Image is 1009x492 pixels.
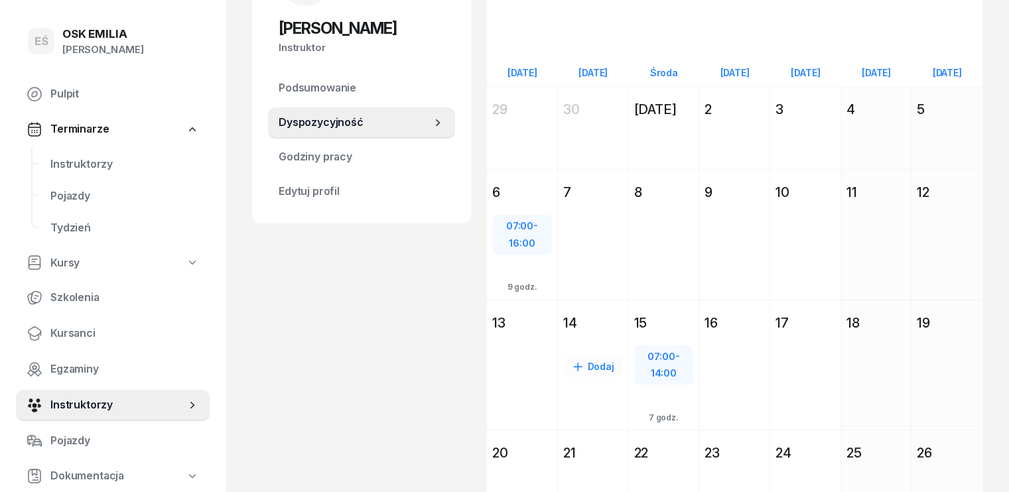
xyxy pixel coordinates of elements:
div: 26 [917,444,977,462]
div: 10 [775,183,835,202]
span: Dyspozycyjność [279,114,431,131]
span: Szkolenia [50,289,199,306]
a: Dokumentacja [16,461,210,491]
span: Kursy [50,255,80,272]
div: [DATE] [634,100,693,119]
a: Kursy [16,248,210,278]
h2: [PERSON_NAME] [279,18,444,39]
a: Egzaminy [16,353,210,385]
div: 25 [846,444,906,462]
span: Instruktorzy [50,156,199,173]
div: [DATE] [841,67,912,78]
div: [DATE] [487,67,558,78]
div: Środa [628,67,699,78]
div: 14 [563,314,623,332]
span: Pulpit [50,86,199,103]
a: Dyspozycyjność [268,107,455,139]
a: Godziny pracy [268,141,455,173]
span: Terminarze [50,121,109,138]
div: 13 [492,314,552,332]
a: Pulpit [16,78,210,110]
div: 12 [917,183,977,202]
div: OSK EMILIA [62,29,144,40]
span: EŚ [34,36,48,47]
span: Pojazdy [50,432,199,450]
div: 5 [917,100,977,119]
div: Instruktor [279,39,444,56]
div: [DATE] [558,67,629,78]
div: 8 [634,183,693,202]
div: 2 [705,100,764,119]
div: [DATE] [911,67,982,78]
a: Tydzień [40,212,210,244]
span: Instruktorzy [50,397,186,414]
div: 6 [492,183,552,202]
span: Tydzień [50,219,199,237]
div: 18 [846,314,906,332]
span: Godziny pracy [279,149,444,166]
div: 22 [634,444,693,462]
a: Instruktorzy [16,389,210,421]
div: [PERSON_NAME] [62,41,144,58]
a: Pojazdy [16,425,210,457]
span: Edytuj profil [279,183,444,200]
span: Dokumentacja [50,467,124,485]
div: 24 [775,444,835,462]
div: 19 [917,314,977,332]
a: Szkolenia [16,282,210,314]
div: 7 [563,183,623,202]
div: [DATE] [699,67,770,78]
span: Kursanci [50,325,199,342]
span: Pojazdy [50,188,199,205]
a: Edytuj profil [268,176,455,208]
div: [DATE] [770,67,841,78]
div: 17 [775,314,835,332]
a: Terminarze [16,114,210,145]
div: 9 [705,183,764,202]
div: 20 [492,444,552,462]
div: 16 [705,314,764,332]
span: 16:00 [509,237,535,249]
span: 07:00 [647,350,675,363]
a: Pojazdy [40,180,210,212]
div: - [494,217,551,251]
div: 21 [563,444,623,462]
div: - [635,348,692,382]
div: 23 [705,444,764,462]
div: 11 [846,183,906,202]
a: Podsumowanie [268,72,455,104]
a: Instruktorzy [40,149,210,180]
div: 3 [775,100,835,119]
div: Dodaj [563,356,623,377]
div: 15 [634,314,693,332]
div: 4 [846,100,906,119]
span: Podsumowanie [279,80,444,97]
a: Kursanci [16,318,210,349]
span: Egzaminy [50,361,199,378]
span: 07:00 [506,219,533,232]
span: 14:00 [651,367,677,379]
